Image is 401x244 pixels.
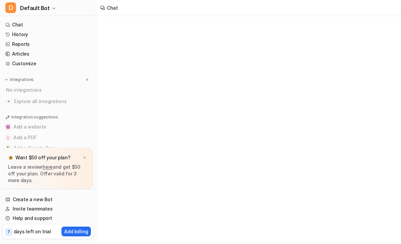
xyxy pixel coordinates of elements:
button: Add a PDFAdd a PDF [3,132,93,143]
img: explore all integrations [5,98,12,105]
a: Chat [3,20,93,29]
p: Integrations [10,77,34,82]
button: Add billing [61,227,91,236]
p: Integration suggestions [11,114,58,120]
div: No integrations [4,84,93,95]
a: Invite teammates [3,204,93,214]
a: Reports [3,39,93,49]
img: star [8,155,13,160]
a: Help and support [3,214,93,223]
img: Add a website [6,125,10,129]
img: expand menu [4,77,9,82]
span: Explore all integrations [14,96,91,107]
img: x [83,156,87,160]
a: Articles [3,49,93,59]
a: History [3,30,93,39]
p: days left on trial [14,228,51,235]
p: Add billing [64,228,88,235]
a: Explore all integrations [3,97,93,106]
button: Integrations [3,76,36,83]
span: Default Bot [20,3,50,13]
a: Customize [3,59,93,68]
img: Add a Google Doc [6,146,10,150]
span: D [5,2,16,13]
p: Leave a review and get $50 off your plan. Offer valid for 3 more days. [8,164,88,184]
button: Add a Google DocAdd a Google Doc [3,143,93,154]
img: Add a PDF [6,136,10,140]
button: Add a websiteAdd a website [3,121,93,132]
a: here [42,164,53,170]
div: Chat [107,4,118,11]
img: menu_add.svg [85,77,90,82]
p: Want $50 off your plan? [15,154,71,161]
a: Create a new Bot [3,195,93,204]
p: 7 [7,229,10,235]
